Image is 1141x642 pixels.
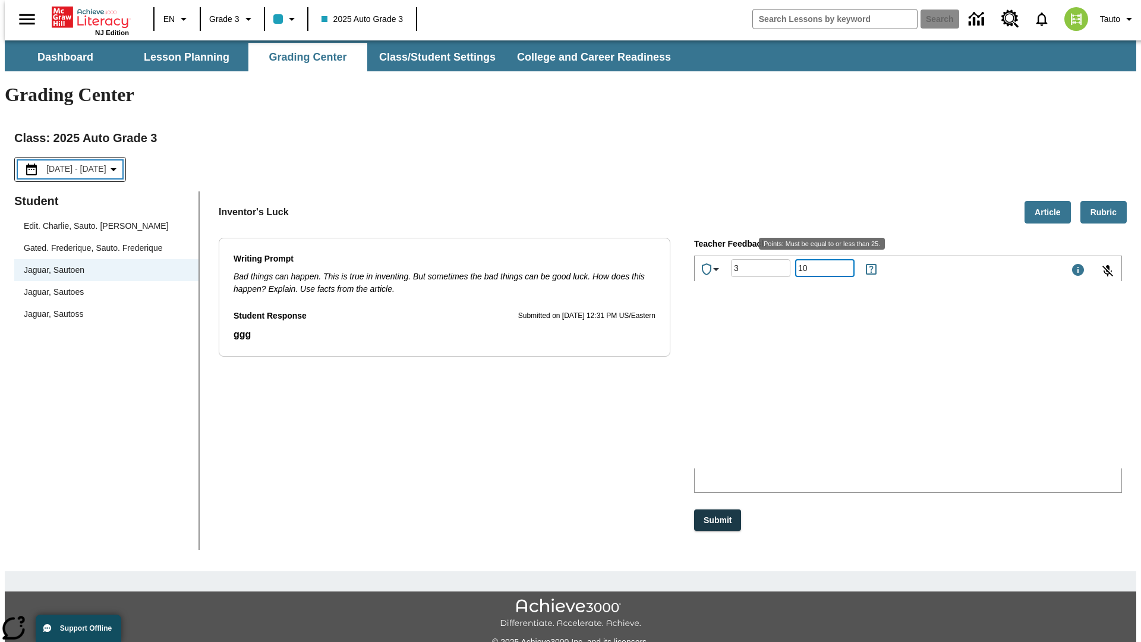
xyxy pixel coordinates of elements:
div: Edit. Charlie, Sauto. [PERSON_NAME] [14,215,198,237]
span: EN [163,13,175,26]
p: ggg [234,328,655,342]
div: SubNavbar [5,43,682,71]
div: SubNavbar [5,40,1136,71]
button: Dashboard [6,43,125,71]
img: Achieve3000 Differentiate Accelerate Achieve [500,599,641,629]
span: Tauto [1100,13,1120,26]
span: NJ Edition [95,29,129,36]
button: College and Career Readiness [508,43,680,71]
input: search field [753,10,917,29]
span: 2025 Auto Grade 3 [322,13,404,26]
button: Select the date range menu item [20,162,121,177]
p: zEhTRb [5,10,174,20]
button: Support Offline [36,615,121,642]
a: Home [52,5,129,29]
span: Edit. Charlie, Sauto. [PERSON_NAME] [24,220,189,232]
button: Submit [694,509,741,531]
p: Student Response [234,328,655,342]
div: Maximum 1000 characters Press Escape to exit toolbar and use left and right arrow keys to access ... [1071,263,1085,279]
p: Submitted on [DATE] 12:31 PM US/Eastern [518,310,655,322]
button: Achievements [695,257,728,281]
button: Grade: Grade 3, Select a grade [204,8,260,30]
input: Grade: Letters, numbers, %, + and - are allowed. [731,253,790,284]
p: Student [14,191,198,210]
div: Jaguar, Sautoen [14,259,198,281]
button: Select a new avatar [1057,4,1095,34]
button: Article, Will open in new tab [1025,201,1071,224]
div: Gated. Frederique, Sauto. Frederique [14,237,198,259]
span: [DATE] - [DATE] [46,163,106,175]
div: Jaguar, Sautoss [14,303,198,325]
svg: Collapse Date Range Filter [106,162,121,177]
button: Rules for Earning Points and Achievements, Will open in new tab [859,257,883,281]
button: Rubric, Will open in new tab [1080,201,1127,224]
button: Grading Center [248,43,367,71]
body: Type your response here. [5,10,174,20]
button: Lesson Planning [127,43,246,71]
div: Grade: Letters, numbers, %, + and - are allowed. [731,259,790,277]
a: Notifications [1026,4,1057,34]
p: Teacher Feedback [694,238,1122,251]
p: Writing Prompt [234,253,655,266]
span: Jaguar, Sautoen [24,264,189,276]
button: Class/Student Settings [370,43,505,71]
button: Open side menu [10,2,45,37]
span: Jaguar, Sautoes [24,286,189,298]
div: Jaguar, Sautoes [14,281,198,303]
p: Bad things can happen. This is true in inventing. But sometimes the bad things can be good luck. ... [234,270,655,295]
button: Class color is light blue. Change class color [269,8,304,30]
img: avatar image [1064,7,1088,31]
span: Support Offline [60,624,112,632]
a: Data Center [962,3,994,36]
h2: Class : 2025 Auto Grade 3 [14,128,1127,147]
input: Points: Must be equal to or less than 25. [795,253,855,284]
button: Language: EN, Select a language [158,8,196,30]
button: Profile/Settings [1095,8,1141,30]
p: Student Response [234,310,307,323]
div: Points: Must be equal to or less than 25. [759,238,885,250]
p: Inventor's Luck [219,205,289,219]
div: Points: Must be equal to or less than 25. [795,259,855,277]
h1: Grading Center [5,84,1136,106]
span: Jaguar, Sautoss [24,308,189,320]
a: Resource Center, Will open in new tab [994,3,1026,35]
button: Click to activate and allow voice recognition [1093,257,1122,285]
span: Grade 3 [209,13,239,26]
div: Home [52,4,129,36]
span: Gated. Frederique, Sauto. Frederique [24,242,189,254]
